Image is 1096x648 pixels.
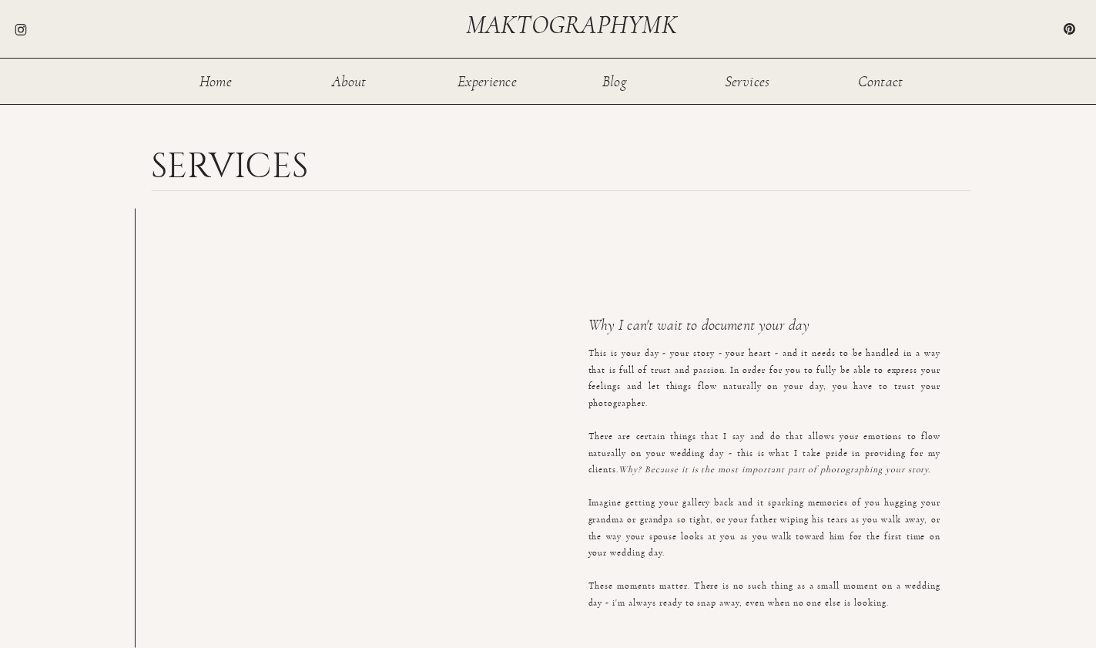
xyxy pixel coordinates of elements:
a: maktographymk [466,12,683,38]
a: Contact [856,74,906,87]
a: About [324,74,374,87]
a: Blog [590,74,640,87]
a: Services [722,74,773,87]
h3: Why I can't wait to document your day [588,317,925,338]
h1: SERVICES [151,149,329,178]
a: Experience [457,74,518,87]
a: Home [191,74,241,87]
i: Why? Because it is the most important part of photographing your story. [618,465,930,474]
p: This is your day - your story - your heart - and it needs to be handled in a way that is full of ... [588,345,940,552]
